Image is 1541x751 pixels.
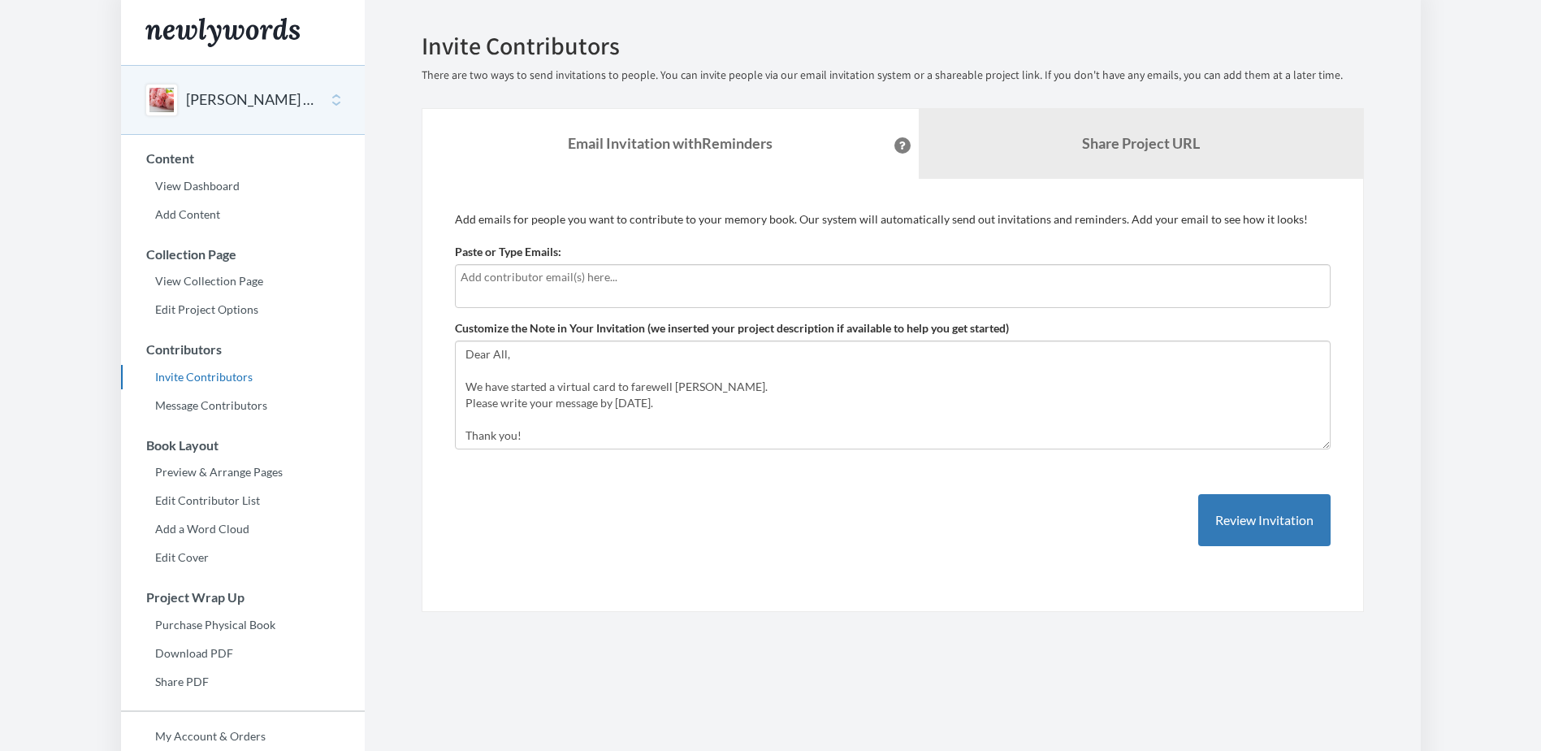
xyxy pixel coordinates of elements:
a: My Account & Orders [121,724,365,749]
a: Add a Word Cloud [121,517,365,541]
h3: Book Layout [122,438,365,453]
a: Purchase Physical Book [121,613,365,637]
label: Customize the Note in Your Invitation (we inserted your project description if available to help ... [455,320,1009,336]
button: Review Invitation [1198,494,1331,547]
strong: Email Invitation with Reminders [568,134,773,152]
a: Download PDF [121,641,365,666]
h3: Content [122,151,365,166]
p: There are two ways to send invitations to people. You can invite people via our email invitation ... [422,67,1364,84]
b: Share Project URL [1082,134,1200,152]
h2: Invite Contributors [422,33,1364,59]
button: [PERSON_NAME] Farewell [186,89,318,111]
h3: Collection Page [122,247,365,262]
a: Edit Contributor List [121,488,365,513]
a: Edit Project Options [121,297,365,322]
a: Preview & Arrange Pages [121,460,365,484]
a: Invite Contributors [121,365,365,389]
textarea: Dear All, We have started a virtual card to farewell [PERSON_NAME]. Please write your message by ... [455,341,1331,449]
input: Add contributor email(s) here... [461,268,1325,286]
h3: Contributors [122,342,365,357]
label: Paste or Type Emails: [455,244,561,260]
a: Edit Cover [121,545,365,570]
img: Newlywords logo [145,18,300,47]
a: Message Contributors [121,393,365,418]
p: Add emails for people you want to contribute to your memory book. Our system will automatically s... [455,211,1331,228]
h3: Project Wrap Up [122,590,365,605]
a: View Collection Page [121,269,365,293]
a: Add Content [121,202,365,227]
a: View Dashboard [121,174,365,198]
a: Share PDF [121,670,365,694]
